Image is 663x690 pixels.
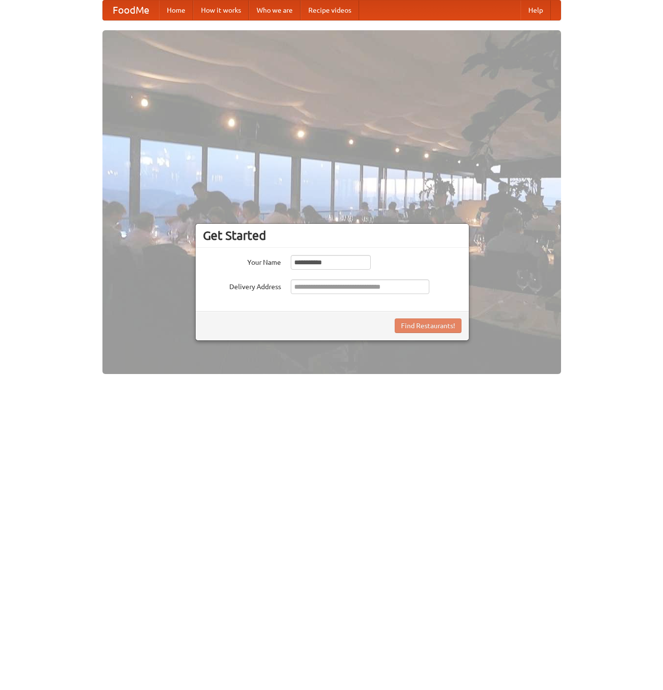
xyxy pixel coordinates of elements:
[203,228,462,243] h3: Get Started
[193,0,249,20] a: How it works
[521,0,551,20] a: Help
[103,0,159,20] a: FoodMe
[203,279,281,292] label: Delivery Address
[249,0,301,20] a: Who we are
[301,0,359,20] a: Recipe videos
[395,318,462,333] button: Find Restaurants!
[159,0,193,20] a: Home
[203,255,281,267] label: Your Name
